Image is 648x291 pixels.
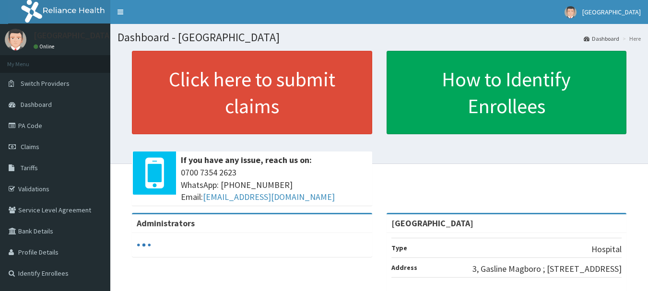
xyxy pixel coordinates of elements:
span: 0700 7354 2623 WhatsApp: [PHONE_NUMBER] Email: [181,166,367,203]
p: Hospital [591,243,622,256]
strong: [GEOGRAPHIC_DATA] [391,218,473,229]
b: Administrators [137,218,195,229]
img: User Image [5,29,26,50]
a: How to Identify Enrollees [387,51,627,134]
span: Dashboard [21,100,52,109]
a: [EMAIL_ADDRESS][DOMAIN_NAME] [203,191,335,202]
img: User Image [565,6,577,18]
b: If you have any issue, reach us on: [181,154,312,165]
span: [GEOGRAPHIC_DATA] [582,8,641,16]
p: [GEOGRAPHIC_DATA] [34,31,113,40]
svg: audio-loading [137,238,151,252]
a: Click here to submit claims [132,51,372,134]
p: 3, Gasline Magboro ; [STREET_ADDRESS] [472,263,622,275]
h1: Dashboard - [GEOGRAPHIC_DATA] [118,31,641,44]
span: Tariffs [21,163,38,172]
span: Switch Providers [21,79,70,88]
li: Here [620,35,641,43]
a: Online [34,43,57,50]
b: Address [391,263,417,272]
span: Claims [21,142,39,151]
a: Dashboard [584,35,619,43]
b: Type [391,244,407,252]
